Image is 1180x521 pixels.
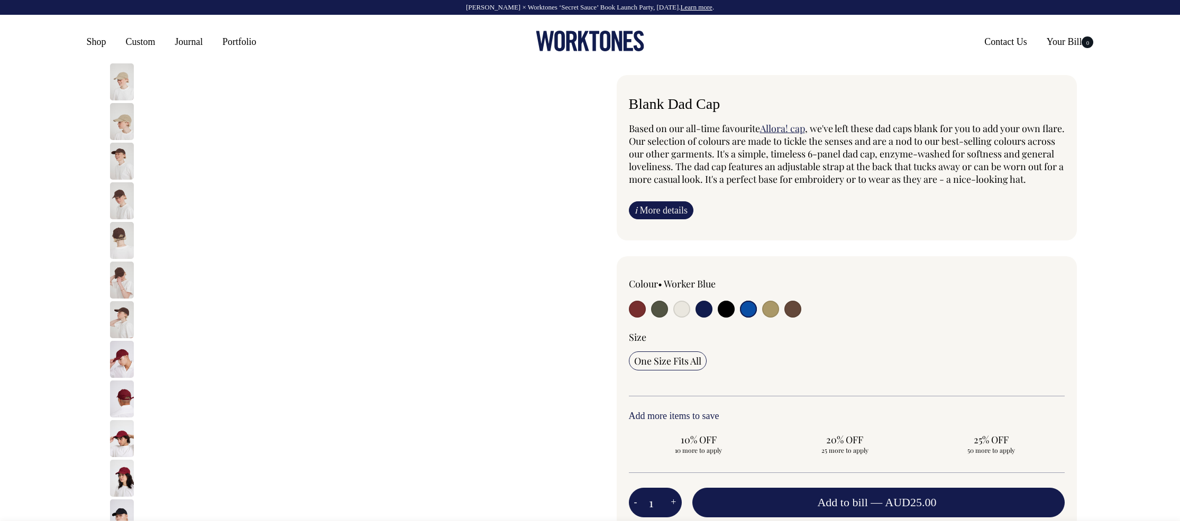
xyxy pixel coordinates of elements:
a: Contact Us [980,32,1031,51]
button: - [629,492,643,513]
img: washed-khaki [110,63,134,100]
a: Learn more [681,3,712,11]
span: 50 more to apply [927,446,1056,454]
a: Your Bill0 [1042,32,1098,51]
a: Custom [122,32,160,51]
a: Journal [171,32,207,51]
input: One Size Fits All [629,351,707,370]
button: + [665,492,681,513]
a: Shop [83,32,111,51]
input: 20% OFF 25 more to apply [775,430,915,458]
span: 10 more to apply [634,446,764,454]
span: 20% OFF [780,433,910,446]
a: Portfolio [218,32,261,51]
span: 0 [1082,36,1093,48]
input: 10% OFF 10 more to apply [629,430,769,458]
span: 25% OFF [927,433,1056,446]
input: 25% OFF 50 more to apply [921,430,1062,458]
span: 10% OFF [634,433,764,446]
span: One Size Fits All [634,355,701,367]
span: 25 more to apply [780,446,910,454]
div: [PERSON_NAME] × Worktones ‘Secret Sauce’ Book Launch Party, [DATE]. . [11,4,1169,11]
